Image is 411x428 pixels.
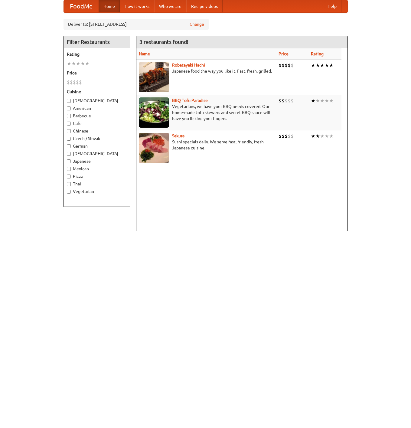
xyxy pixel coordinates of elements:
[325,133,329,139] li: ★
[67,99,71,103] input: [DEMOGRAPHIC_DATA]
[67,113,127,119] label: Barbecue
[73,79,76,86] li: $
[282,62,285,69] li: $
[315,133,320,139] li: ★
[279,51,289,56] a: Price
[70,79,73,86] li: $
[320,62,325,69] li: ★
[64,0,99,12] a: FoodMe
[282,133,285,139] li: $
[67,122,71,126] input: Cafe
[67,98,127,104] label: [DEMOGRAPHIC_DATA]
[320,97,325,104] li: ★
[329,62,334,69] li: ★
[311,97,315,104] li: ★
[67,51,127,57] h5: Rating
[329,97,334,104] li: ★
[154,0,186,12] a: Who we are
[67,152,71,156] input: [DEMOGRAPHIC_DATA]
[67,181,127,187] label: Thai
[279,97,282,104] li: $
[285,133,288,139] li: $
[67,120,127,126] label: Cafe
[139,68,274,74] p: Japanese food the way you like it. Fast, fresh, grilled.
[279,133,282,139] li: $
[139,51,150,56] a: Name
[291,62,294,69] li: $
[139,133,169,163] img: sakura.jpg
[67,167,71,171] input: Mexican
[320,133,325,139] li: ★
[186,0,223,12] a: Recipe videos
[67,89,127,95] h5: Cuisine
[85,60,90,67] li: ★
[67,79,70,86] li: $
[279,62,282,69] li: $
[329,133,334,139] li: ★
[190,21,204,27] a: Change
[79,79,82,86] li: $
[311,62,315,69] li: ★
[285,97,288,104] li: $
[64,36,130,48] h4: Filter Restaurants
[67,173,127,179] label: Pizza
[139,97,169,128] img: tofuparadise.jpg
[139,103,274,122] p: Vegetarians, we have your BBQ needs covered. Our home-made tofu skewers and secret BBQ sauce will...
[76,60,80,67] li: ★
[323,0,341,12] a: Help
[67,151,127,157] label: [DEMOGRAPHIC_DATA]
[67,188,127,194] label: Vegetarian
[80,60,85,67] li: ★
[139,62,169,92] img: robatayaki.jpg
[288,133,291,139] li: $
[288,97,291,104] li: $
[291,97,294,104] li: $
[172,63,205,67] a: Robatayaki Hachi
[325,97,329,104] li: ★
[64,19,209,30] div: Deliver to: [STREET_ADDRESS]
[67,175,71,178] input: Pizza
[311,133,315,139] li: ★
[67,136,127,142] label: Czech / Slovak
[120,0,154,12] a: How it works
[67,137,71,141] input: Czech / Slovak
[99,0,120,12] a: Home
[288,62,291,69] li: $
[315,97,320,104] li: ★
[67,158,127,164] label: Japanese
[67,144,71,148] input: German
[67,159,71,163] input: Japanese
[67,143,127,149] label: German
[285,62,288,69] li: $
[139,39,188,45] ng-pluralize: 3 restaurants found!
[71,60,76,67] li: ★
[67,129,71,133] input: Chinese
[172,98,208,103] a: BBQ Tofu Paradise
[311,51,324,56] a: Rating
[67,182,71,186] input: Thai
[67,114,71,118] input: Barbecue
[67,190,71,194] input: Vegetarian
[139,139,274,151] p: Sushi specials daily. We serve fast, friendly, fresh Japanese cuisine.
[325,62,329,69] li: ★
[282,97,285,104] li: $
[67,70,127,76] h5: Price
[67,128,127,134] label: Chinese
[67,105,127,111] label: American
[291,133,294,139] li: $
[67,106,71,110] input: American
[67,60,71,67] li: ★
[76,79,79,86] li: $
[315,62,320,69] li: ★
[67,166,127,172] label: Mexican
[172,133,184,138] a: Sakura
